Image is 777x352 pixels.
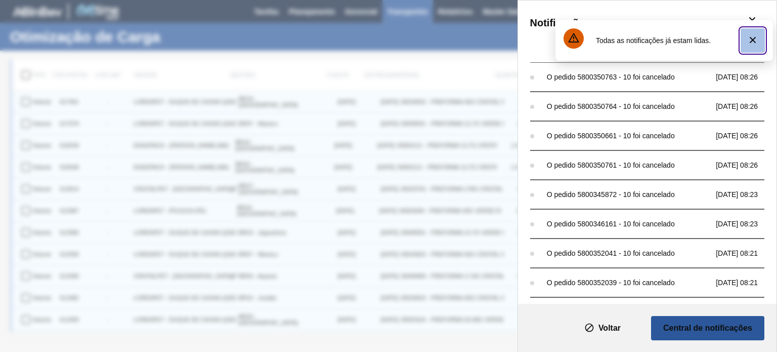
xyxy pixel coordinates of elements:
[716,102,774,110] span: [DATE] 08:26
[716,279,774,287] span: [DATE] 08:21
[547,190,711,199] div: O pedido 5800345872 - 10 foi cancelado
[547,132,711,140] div: O pedido 5800350661 - 10 foi cancelado
[716,132,774,140] span: [DATE] 08:26
[547,102,711,110] div: O pedido 5800350764 - 10 foi cancelado
[547,220,711,228] div: O pedido 5800346161 - 10 foi cancelado
[547,249,711,257] div: O pedido 5800352041 - 10 foi cancelado
[547,279,711,287] div: O pedido 5800352039 - 10 foi cancelado
[716,190,774,199] span: [DATE] 08:23
[716,249,774,257] span: [DATE] 08:21
[716,220,774,228] span: [DATE] 08:23
[716,73,774,81] span: [DATE] 08:26
[716,161,774,169] span: [DATE] 08:26
[547,161,711,169] div: O pedido 5800350761 - 10 foi cancelado
[547,73,711,81] div: O pedido 5800350763 - 10 foi cancelado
